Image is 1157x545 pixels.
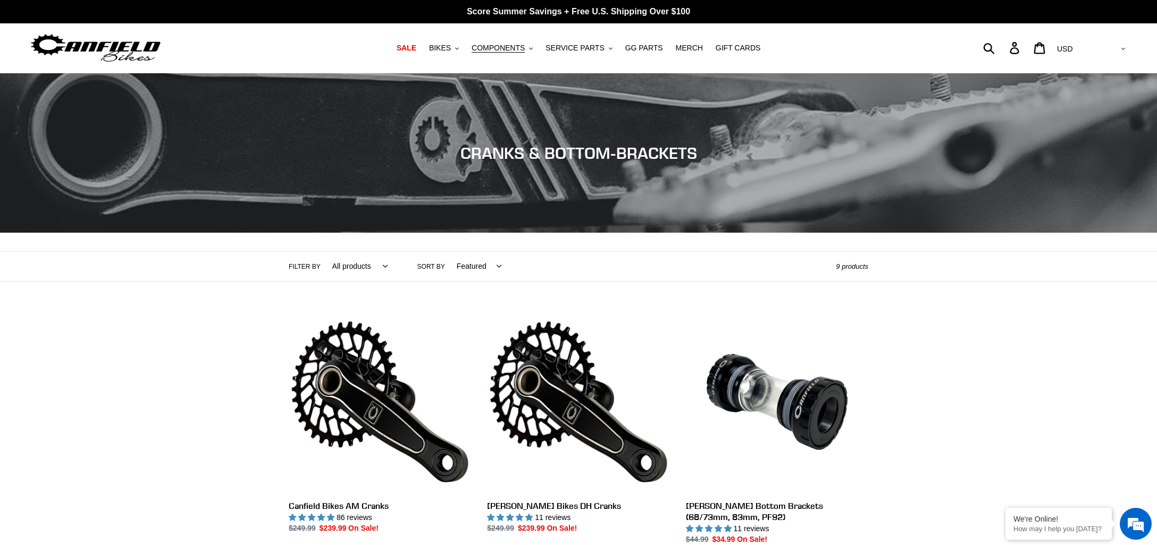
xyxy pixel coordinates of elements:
[460,143,697,163] span: CRANKS & BOTTOM-BRACKETS
[670,41,708,55] a: MERCH
[289,262,321,271] label: Filter by
[546,44,604,53] span: SERVICE PARTS
[836,262,868,270] span: 9 products
[424,41,464,55] button: BIKES
[716,44,761,53] span: GIFT CARDS
[540,41,617,55] button: SERVICE PARTS
[417,262,445,271] label: Sort by
[429,44,451,53] span: BIKES
[1013,515,1104,523] div: We're Online!
[397,44,416,53] span: SALE
[472,44,525,53] span: COMPONENTS
[1013,525,1104,533] p: How may I help you today?
[676,44,703,53] span: MERCH
[29,31,162,65] img: Canfield Bikes
[710,41,766,55] a: GIFT CARDS
[391,41,422,55] a: SALE
[625,44,663,53] span: GG PARTS
[989,36,1016,59] input: Search
[466,41,538,55] button: COMPONENTS
[620,41,668,55] a: GG PARTS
